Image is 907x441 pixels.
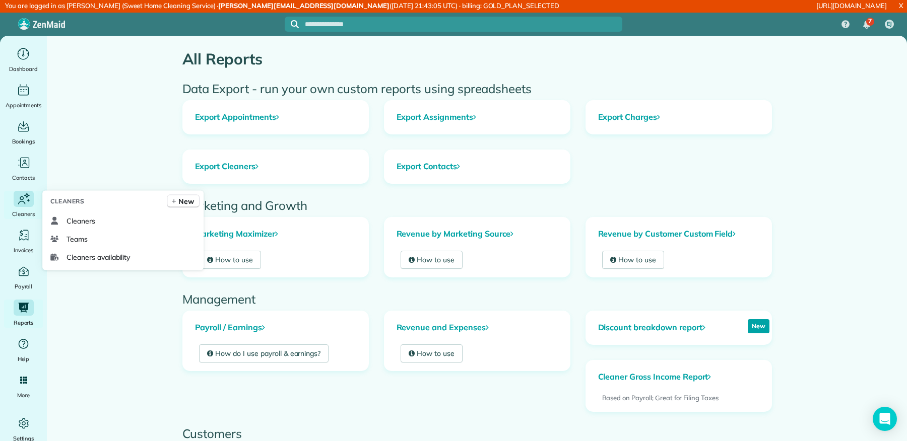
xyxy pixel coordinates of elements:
div: Open Intercom Messenger [873,407,897,431]
a: Export Contacts [384,150,570,183]
a: [URL][DOMAIN_NAME] [816,2,887,10]
span: Cleaners availability [67,252,130,262]
span: Invoices [14,245,34,255]
a: How to use [602,251,665,269]
span: Reports [14,318,34,328]
a: How to use [199,251,262,269]
span: Cleaners [12,209,35,219]
a: Discount breakdown report [586,311,718,344]
h1: All Reports [182,51,772,67]
h2: Customers [182,427,772,440]
a: Revenue by Marketing Source [384,217,570,251]
span: Help [18,354,30,364]
a: Export Appointments [183,101,368,134]
a: Teams [46,230,200,248]
a: Reports [4,300,43,328]
button: Focus search [285,20,299,28]
span: Contacts [12,173,35,183]
span: Teams [67,234,88,244]
span: Cleaners [67,216,95,226]
a: Payroll [4,263,43,291]
div: 7 unread notifications [856,14,877,36]
a: Payroll / Earnings [183,311,368,344]
a: New [167,195,200,208]
a: Export Cleaners [183,150,368,183]
a: Export Assignments [384,101,570,134]
a: Marketing Maximizer [183,217,368,251]
span: EJ [887,20,892,28]
span: Payroll [15,281,33,291]
a: Invoices [4,227,43,255]
a: Cleaners [4,191,43,219]
h2: Marketing and Growth [182,199,772,212]
a: Export Charges [586,101,771,134]
a: Cleaners availability [46,248,200,266]
span: New [178,196,194,206]
a: Bookings [4,118,43,146]
span: More [17,390,30,400]
a: How to use [401,251,463,269]
a: Contacts [4,155,43,183]
span: Dashboard [9,64,38,74]
a: Cleaners [46,212,200,230]
a: Revenue by Customer Custom Field [586,217,771,251]
a: Revenue and Expenses [384,311,570,344]
svg: Focus search [291,20,299,28]
a: Help [4,336,43,364]
span: 7 [868,17,872,25]
p: New [748,319,769,333]
nav: Main [833,13,907,36]
a: Appointments [4,82,43,110]
p: Based on Payroll; Great for Filing Taxes [602,393,755,403]
h2: Data Export - run your own custom reports using spreadsheets [182,82,772,95]
span: Appointments [6,100,42,110]
h2: Management [182,292,772,306]
a: Cleaner Gross Income Report [586,360,724,394]
a: How do I use payroll & earnings? [199,344,329,362]
a: How to use [401,344,463,362]
span: Bookings [12,136,35,146]
strong: [PERSON_NAME][EMAIL_ADDRESS][DOMAIN_NAME] [218,2,389,10]
span: Cleaners [50,196,84,206]
a: Dashboard [4,46,43,74]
